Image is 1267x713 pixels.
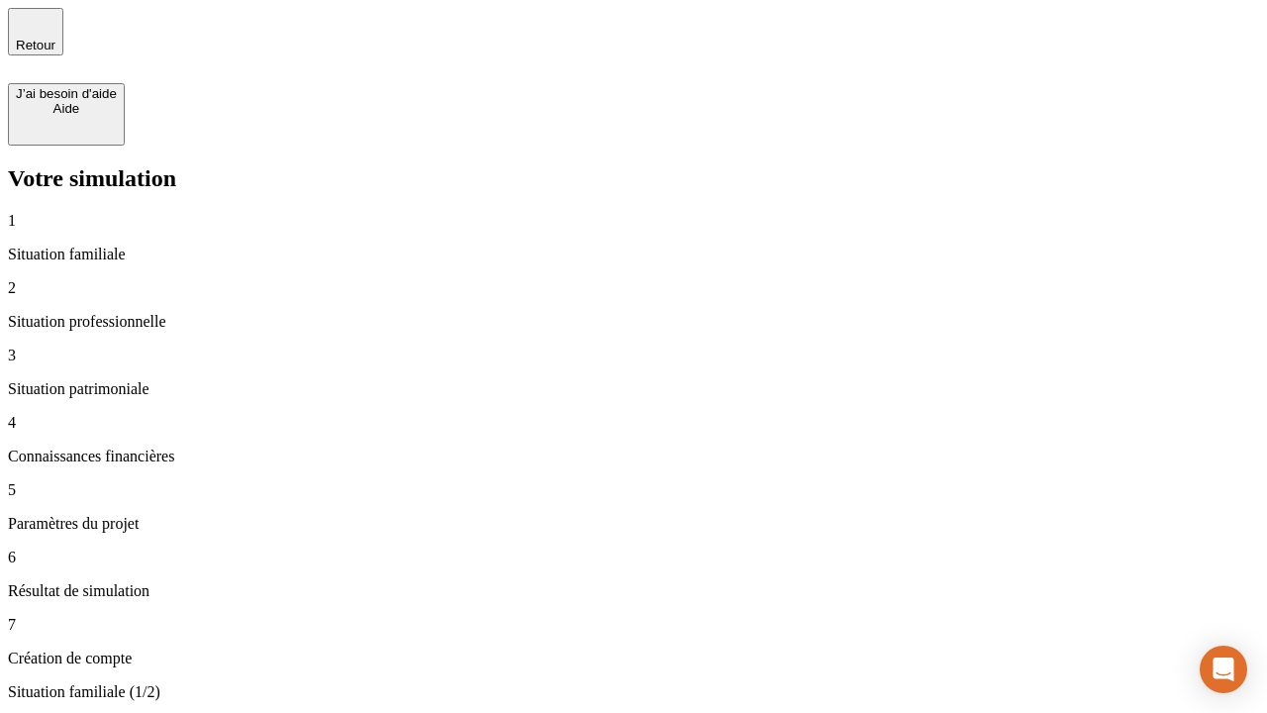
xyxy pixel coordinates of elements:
[8,313,1259,331] p: Situation professionnelle
[8,616,1259,634] p: 7
[8,582,1259,600] p: Résultat de simulation
[8,279,1259,297] p: 2
[8,481,1259,499] p: 5
[1200,646,1247,693] div: Open Intercom Messenger
[8,246,1259,263] p: Situation familiale
[8,212,1259,230] p: 1
[16,38,55,52] span: Retour
[8,549,1259,566] p: 6
[8,380,1259,398] p: Situation patrimoniale
[16,101,117,116] div: Aide
[16,86,117,101] div: J’ai besoin d'aide
[8,448,1259,465] p: Connaissances financières
[8,515,1259,533] p: Paramètres du projet
[8,414,1259,432] p: 4
[8,347,1259,364] p: 3
[8,650,1259,667] p: Création de compte
[8,165,1259,192] h2: Votre simulation
[8,683,1259,701] p: Situation familiale (1/2)
[8,8,63,55] button: Retour
[8,83,125,146] button: J’ai besoin d'aideAide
